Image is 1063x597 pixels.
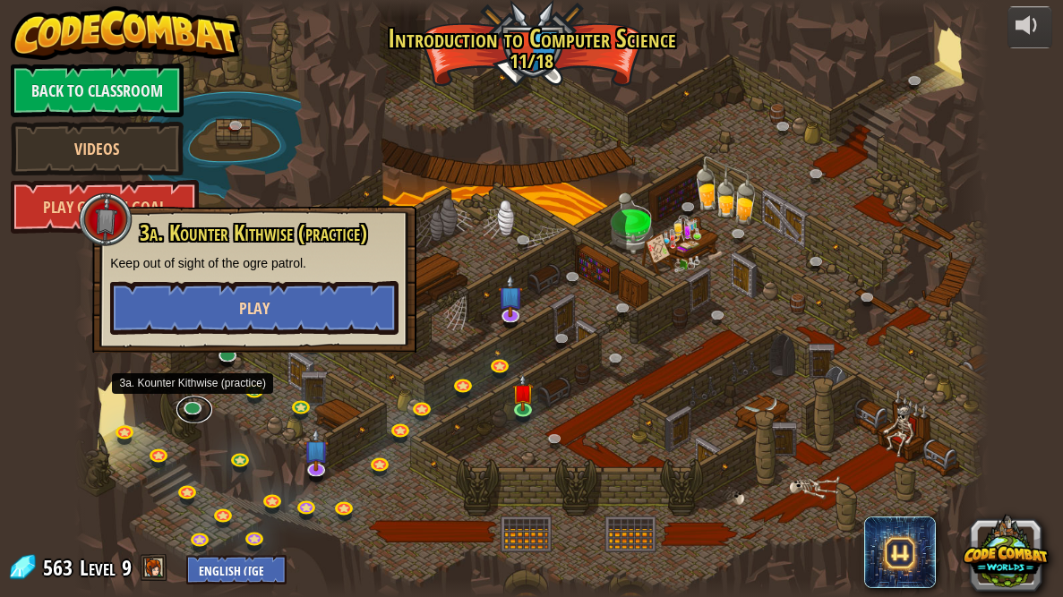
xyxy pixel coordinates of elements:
button: Play [110,281,399,335]
span: Level [80,553,116,583]
button: Adjust volume [1007,6,1052,48]
a: Videos [11,122,184,175]
img: CodeCombat - Learn how to code by playing a game [11,6,240,60]
img: level-banner-unstarted.png [512,373,534,411]
img: level-banner-unstarted-subscriber.png [498,275,523,318]
img: level-banner-unstarted-subscriber.png [304,429,329,472]
p: Keep out of sight of the ogre patrol. [110,254,399,272]
span: 563 [43,553,78,582]
span: 9 [122,553,132,582]
a: Back to Classroom [11,64,184,117]
a: Play Golden Goal [11,180,199,234]
span: Play [239,297,270,320]
span: 3a. Kounter Kithwise (practice) [140,217,367,248]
